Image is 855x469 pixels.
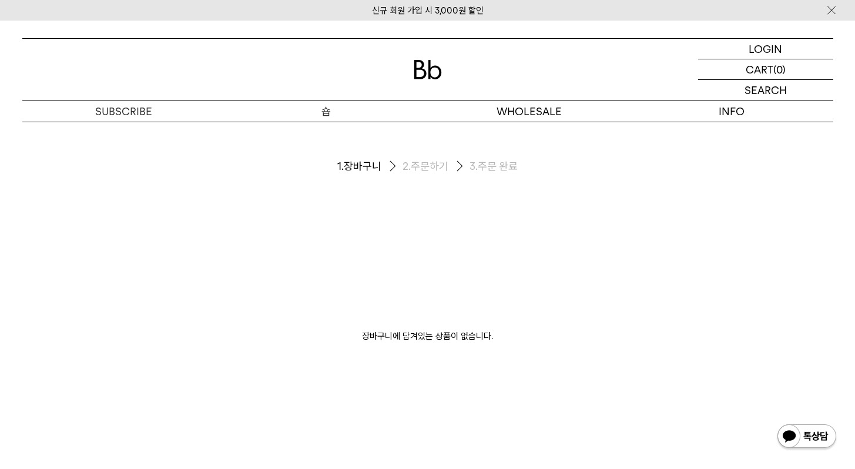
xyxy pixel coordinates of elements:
[698,39,833,59] a: LOGIN
[225,101,428,122] a: 숍
[470,159,518,173] li: 주문 완료
[403,157,470,176] li: 주문하기
[746,59,773,79] p: CART
[776,423,837,451] img: 카카오톡 채널 1:1 채팅 버튼
[749,39,782,59] p: LOGIN
[22,101,225,122] a: SUBSCRIBE
[337,157,403,176] li: 장바구니
[631,101,833,122] p: INFO
[414,60,442,79] img: 로고
[698,59,833,80] a: CART (0)
[773,59,786,79] p: (0)
[337,159,344,173] span: 1.
[428,101,631,122] p: WHOLESALE
[403,159,411,173] span: 2.
[470,159,478,173] span: 3.
[745,80,787,101] p: SEARCH
[225,122,428,142] a: 원두
[22,212,833,367] p: 장바구니에 담겨있는 상품이 없습니다.
[372,5,484,16] a: 신규 회원 가입 시 3,000원 할인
